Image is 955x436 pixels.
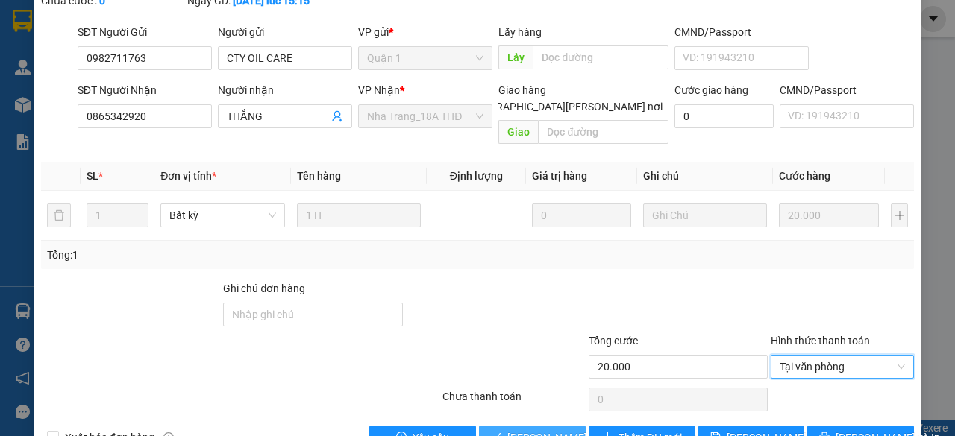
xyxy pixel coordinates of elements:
input: 0 [532,203,631,227]
div: VP gửi [358,24,492,40]
span: Giao hàng [498,84,546,96]
span: user-add [331,110,343,122]
span: Tại văn phòng [780,356,905,378]
button: delete [47,203,71,227]
div: SĐT Người Gửi [78,24,212,40]
div: Người nhận [218,82,352,98]
label: Hình thức thanh toán [771,335,870,347]
div: Tổng: 1 [47,247,370,263]
span: Giá trị hàng [532,170,587,182]
input: VD: Bàn, Ghế [297,203,421,227]
div: Chưa thanh toán [441,388,587,414]
span: SL [87,170,98,182]
th: Ghi chú [637,162,773,191]
span: Lấy hàng [498,26,542,38]
input: Dọc đường [538,120,668,144]
span: [GEOGRAPHIC_DATA][PERSON_NAME] nơi [459,98,668,115]
div: CMND/Passport [674,24,809,40]
span: Cước hàng [779,170,830,182]
span: Tên hàng [297,170,341,182]
div: CMND/Passport [780,82,914,98]
div: Người gửi [218,24,352,40]
span: Định lượng [450,170,503,182]
div: SĐT Người Nhận [78,82,212,98]
input: Ghi Chú [643,203,767,227]
span: Bất kỳ [169,204,275,227]
span: VP Nhận [358,84,400,96]
span: Tổng cước [589,335,638,347]
input: Ghi chú đơn hàng [223,303,403,326]
span: Quận 1 [367,47,483,69]
label: Cước giao hàng [674,84,748,96]
span: Giao [498,120,538,144]
input: Dọc đường [533,45,668,69]
span: Lấy [498,45,533,69]
span: Nha Trang_18A THĐ [367,105,483,127]
button: plus [891,203,908,227]
label: Ghi chú đơn hàng [223,282,305,294]
span: Đơn vị tính [160,170,216,182]
input: 0 [779,203,879,227]
input: Cước giao hàng [674,104,774,128]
